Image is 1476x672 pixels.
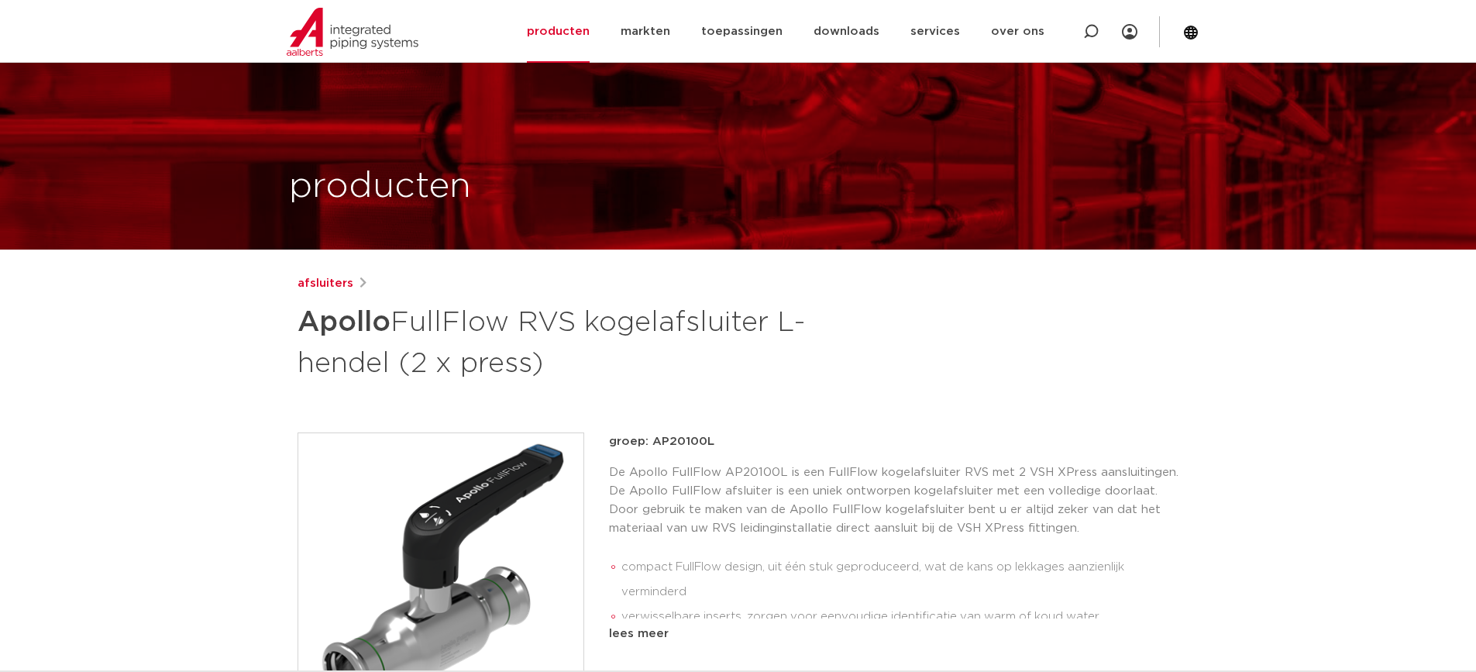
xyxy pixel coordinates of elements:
a: afsluiters [298,274,353,293]
h1: FullFlow RVS kogelafsluiter L-hendel (2 x press) [298,299,879,383]
div: lees meer [609,625,1179,643]
li: compact FullFlow design, uit één stuk geproduceerd, wat de kans op lekkages aanzienlijk verminderd [621,555,1179,605]
li: verwisselbare inserts, zorgen voor eenvoudige identificatie van warm of koud water [621,605,1179,629]
p: groep: AP20100L [609,432,1179,451]
h1: producten [289,162,471,212]
p: De Apollo FullFlow AP20100L is een FullFlow kogelafsluiter RVS met 2 VSH XPress aansluitingen. De... [609,464,1179,538]
strong: Apollo [298,308,391,336]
